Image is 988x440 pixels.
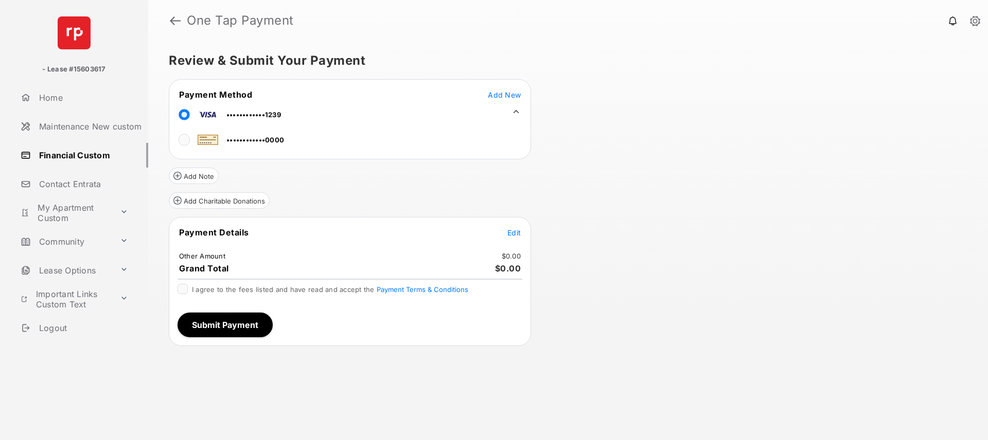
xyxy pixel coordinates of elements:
[16,114,148,139] a: Maintenance New custom
[488,89,521,100] button: Add New
[501,251,521,261] td: $0.00
[226,136,284,144] span: ••••••••••••0000
[16,85,148,110] a: Home
[488,90,521,99] span: Add New
[179,251,226,261] td: Other Amount
[42,64,105,75] p: - Lease #15603617
[495,263,521,273] span: $0.00
[226,111,281,119] span: ••••••••••••1239
[169,54,959,67] h5: Review & Submit Your Payment
[179,263,229,273] span: Grand Total
[187,14,294,27] strong: One Tap Payment
[179,89,252,100] span: Payment Method
[16,316,148,340] a: Logout
[169,192,270,209] button: Add Charitable Donations
[507,227,521,237] button: Edit
[16,287,116,311] a: Important Links Custom Text
[192,285,468,294] span: I agree to the fees listed and have read and accept the
[377,285,468,294] button: I agree to the fees listed and have read and accept the
[16,143,148,168] a: Financial Custom
[58,16,91,49] img: svg+xml;base64,PHN2ZyB4bWxucz0iaHR0cDovL3d3dy53My5vcmcvMjAwMC9zdmciIHdpZHRoPSI2NCIgaGVpZ2h0PSI2NC...
[507,228,521,237] span: Edit
[169,168,219,184] button: Add Note
[16,229,116,254] a: Community
[16,172,148,196] a: Contact Entrata
[178,313,273,337] button: Submit Payment
[16,200,116,225] a: My Apartment Custom
[179,227,249,237] span: Payment Details
[16,258,116,283] a: Lease Options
